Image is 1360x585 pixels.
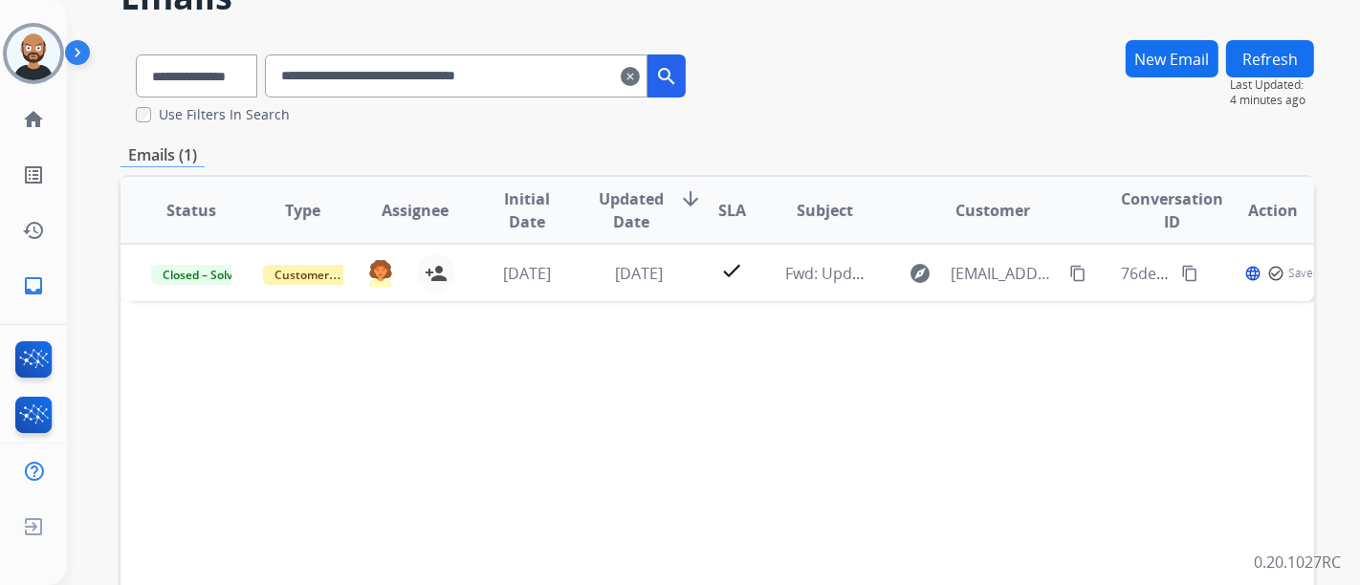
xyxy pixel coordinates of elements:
button: New Email [1126,40,1218,77]
span: Updated Date [599,187,664,233]
span: 4 minutes ago [1230,93,1314,108]
span: Customer Support [263,265,387,285]
mat-icon: arrow_downward [679,187,702,210]
p: 0.20.1027RC [1254,551,1341,574]
span: SLA [718,199,746,222]
span: Conversation ID [1121,187,1223,233]
span: Saved [1289,266,1321,281]
img: avatar [7,27,60,80]
p: Emails (1) [121,143,205,167]
img: agent-avatar [367,259,394,288]
mat-icon: history [22,219,45,242]
label: Use Filters In Search [159,105,290,124]
span: Assignee [382,199,449,222]
span: [EMAIL_ADDRESS][DOMAIN_NAME] [951,262,1059,285]
span: Closed – Solved [151,265,257,285]
span: Type [286,199,321,222]
span: Last Updated: [1230,77,1314,93]
span: [DATE] [615,263,663,284]
span: [DATE] [503,263,551,284]
span: Customer [955,199,1030,222]
mat-icon: search [655,65,678,88]
th: Action [1202,177,1314,244]
button: Refresh [1226,40,1314,77]
span: Status [166,199,216,222]
mat-icon: content_copy [1069,265,1086,282]
mat-icon: check [720,259,743,282]
span: Initial Date [487,187,567,233]
mat-icon: list_alt [22,163,45,186]
mat-icon: inbox [22,274,45,297]
mat-icon: home [22,108,45,131]
mat-icon: person_add [425,262,448,285]
mat-icon: language [1244,265,1261,282]
mat-icon: clear [621,65,640,88]
mat-icon: content_copy [1181,265,1198,282]
span: Subject [797,199,853,222]
mat-icon: check_circle_outline [1267,265,1284,282]
mat-icon: explore [909,262,932,285]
